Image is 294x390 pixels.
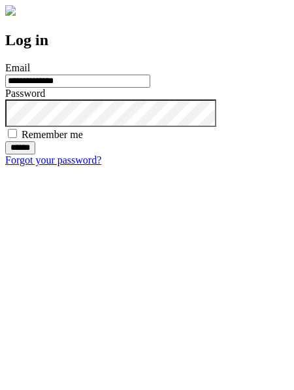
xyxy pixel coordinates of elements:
label: Email [5,62,30,73]
h2: Log in [5,31,289,49]
a: Forgot your password? [5,154,101,166]
label: Remember me [22,129,83,140]
label: Password [5,88,45,99]
img: logo-4e3dc11c47720685a147b03b5a06dd966a58ff35d612b21f08c02c0306f2b779.png [5,5,16,16]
